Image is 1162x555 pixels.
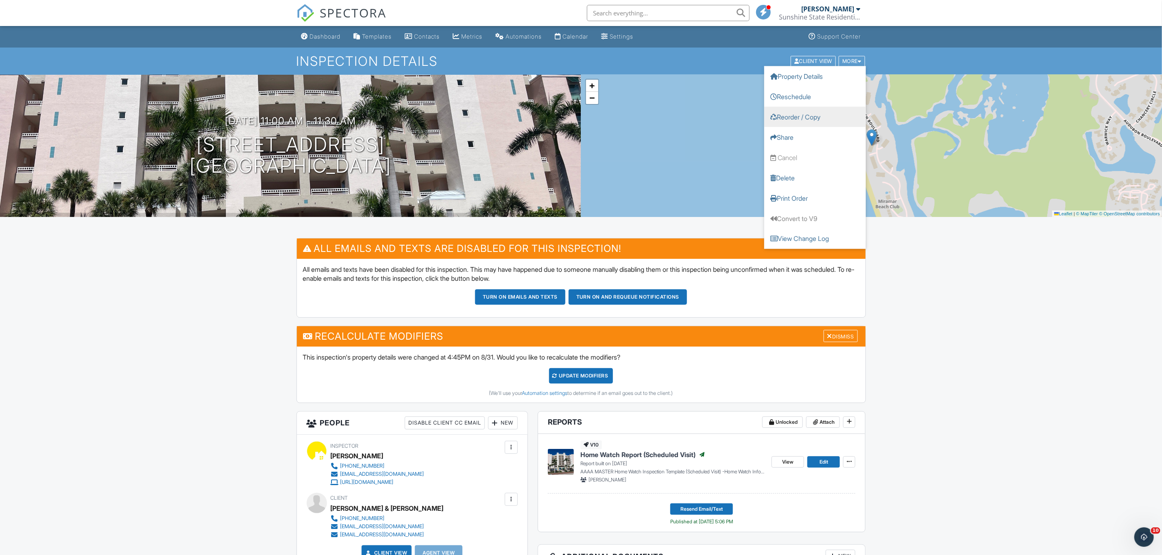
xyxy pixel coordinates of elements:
[331,502,444,514] div: [PERSON_NAME] & [PERSON_NAME]
[297,326,866,346] h3: Recalculate Modifiers
[340,463,385,469] div: [PHONE_NUMBER]
[450,29,486,44] a: Metrics
[362,33,392,40] div: Templates
[225,115,356,126] h3: [DATE] 11:00 am - 11:30 am
[340,515,385,522] div: [PHONE_NUMBER]
[297,412,528,435] h3: People
[589,80,595,91] span: +
[1074,211,1075,216] span: |
[331,531,437,539] a: [EMAIL_ADDRESS][DOMAIN_NAME]
[320,4,387,21] span: SPECTORA
[764,167,866,188] a: Delete
[331,462,424,470] a: [PHONE_NUMBER]
[303,265,859,283] p: All emails and texts have been disabled for this inspection. This may have happened due to someon...
[1054,211,1073,216] a: Leaflet
[303,390,859,397] div: (We'll use your to determine if an email goes out to the client.)
[1134,527,1154,547] iframe: Intercom live chat
[340,531,424,538] div: [EMAIL_ADDRESS][DOMAIN_NAME]
[791,56,836,67] div: Client View
[790,58,838,64] a: Client View
[331,514,437,522] a: [PHONE_NUMBER]
[1151,527,1160,534] span: 10
[331,478,424,486] a: [URL][DOMAIN_NAME]
[552,29,592,44] a: Calendar
[586,92,598,104] a: Zoom out
[331,522,437,531] a: [EMAIL_ADDRESS][DOMAIN_NAME]
[764,188,866,208] a: Print Order
[764,66,866,86] a: Property Details
[563,33,589,40] div: Calendar
[340,479,394,486] div: [URL][DOMAIN_NAME]
[414,33,440,40] div: Contacts
[475,289,565,305] button: Turn on emails and texts
[351,29,395,44] a: Templates
[824,330,858,343] div: Dismiss
[298,29,344,44] a: Dashboard
[331,495,348,501] span: Client
[764,208,866,228] a: Convert to V9
[806,29,864,44] a: Support Center
[297,347,866,403] div: This inspection's property details were changed at 4:45PM on 8/31. Would you like to recalculate ...
[402,29,443,44] a: Contacts
[1099,211,1160,216] a: © OpenStreetMap contributors
[569,289,687,305] button: Turn on and Requeue Notifications
[296,11,387,28] a: SPECTORA
[764,228,866,249] a: View Change Log
[764,106,866,127] a: Reorder / Copy
[764,86,866,106] a: Reschedule
[522,390,568,396] a: Automation settings
[867,129,877,146] img: Marker
[779,13,861,21] div: Sunshine State Residential Inspections
[493,29,545,44] a: Automations (Basic)
[587,5,750,21] input: Search everything...
[802,5,855,13] div: [PERSON_NAME]
[462,33,483,40] div: Metrics
[764,127,866,147] a: Share
[310,33,341,40] div: Dashboard
[297,238,866,258] h3: All emails and texts are disabled for this inspection!
[1076,211,1098,216] a: © MapTiler
[610,33,634,40] div: Settings
[190,134,391,177] h1: [STREET_ADDRESS] [GEOGRAPHIC_DATA]
[586,80,598,92] a: Zoom in
[296,4,314,22] img: The Best Home Inspection Software - Spectora
[488,416,518,429] div: New
[331,443,359,449] span: Inspector
[331,470,424,478] a: [EMAIL_ADDRESS][DOMAIN_NAME]
[589,93,595,103] span: −
[506,33,542,40] div: Automations
[340,523,424,530] div: [EMAIL_ADDRESS][DOMAIN_NAME]
[296,54,866,68] h1: Inspection Details
[598,29,637,44] a: Settings
[778,153,798,162] div: Cancel
[549,368,613,384] div: UPDATE Modifiers
[405,416,485,429] div: Disable Client CC Email
[340,471,424,477] div: [EMAIL_ADDRESS][DOMAIN_NAME]
[331,450,384,462] div: [PERSON_NAME]
[839,56,865,67] div: More
[818,33,861,40] div: Support Center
